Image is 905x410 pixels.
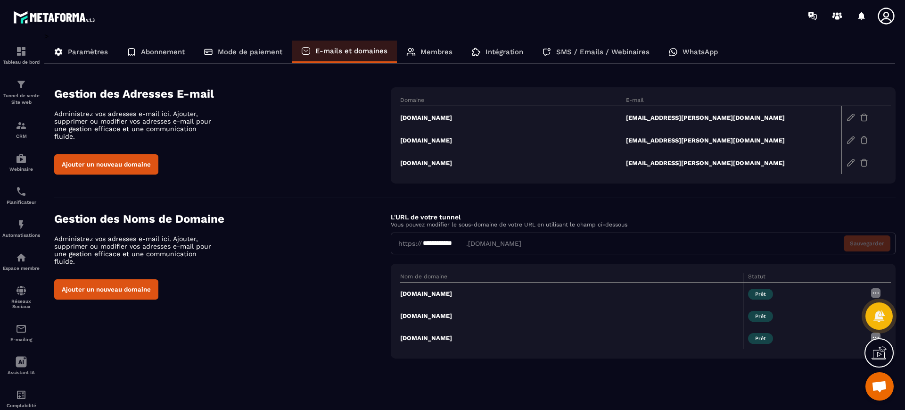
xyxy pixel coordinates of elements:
[556,48,650,56] p: SMS / Emails / Webinaires
[621,129,841,151] td: [EMAIL_ADDRESS][PERSON_NAME][DOMAIN_NAME]
[400,273,743,283] th: Nom de domaine
[2,370,40,375] p: Assistant IA
[54,154,158,175] button: Ajouter un nouveau domaine
[870,332,881,343] img: more
[54,235,219,265] p: Administrez vos adresses e-mail ici. Ajouter, supprimer ou modifier vos adresses e-mail pour une ...
[16,46,27,57] img: formation
[621,97,841,106] th: E-mail
[748,311,773,322] span: Prêt
[748,289,773,300] span: Prêt
[2,266,40,271] p: Espace membre
[2,278,40,316] a: social-networksocial-networkRéseaux Sociaux
[16,323,27,335] img: email
[847,159,855,167] img: edit-gr.78e3acdd.svg
[391,213,461,221] label: L'URL de votre tunnel
[2,337,40,342] p: E-mailing
[16,252,27,263] img: automations
[400,151,621,174] td: [DOMAIN_NAME]
[16,285,27,296] img: social-network
[2,146,40,179] a: automationsautomationsWebinaire
[16,79,27,90] img: formation
[2,92,40,106] p: Tunnel de vente Site web
[860,159,868,167] img: trash-gr.2c9399ab.svg
[13,8,98,26] img: logo
[860,113,868,122] img: trash-gr.2c9399ab.svg
[16,219,27,230] img: automations
[400,129,621,151] td: [DOMAIN_NAME]
[485,48,523,56] p: Intégration
[218,48,282,56] p: Mode de paiement
[400,106,621,129] td: [DOMAIN_NAME]
[141,48,185,56] p: Abonnement
[315,47,387,55] p: E-mails et domaines
[400,97,621,106] th: Domaine
[2,134,40,139] p: CRM
[847,113,855,122] img: edit-gr.78e3acdd.svg
[865,372,894,401] div: Ouvrir le chat
[68,48,108,56] p: Paramètres
[2,245,40,278] a: automationsautomationsEspace membre
[2,212,40,245] a: automationsautomationsAutomatisations
[2,233,40,238] p: Automatisations
[2,349,40,382] a: Assistant IA
[16,120,27,131] img: formation
[44,32,896,373] div: >
[621,151,841,174] td: [EMAIL_ADDRESS][PERSON_NAME][DOMAIN_NAME]
[16,186,27,197] img: scheduler
[2,299,40,309] p: Réseaux Sociaux
[2,316,40,349] a: emailemailE-mailing
[400,283,743,305] td: [DOMAIN_NAME]
[743,273,865,283] th: Statut
[683,48,718,56] p: WhatsApp
[2,403,40,408] p: Comptabilité
[391,221,896,228] p: Vous pouvez modifier le sous-domaine de votre URL en utilisant le champ ci-dessous
[847,136,855,144] img: edit-gr.78e3acdd.svg
[2,200,40,205] p: Planificateur
[2,39,40,72] a: formationformationTableau de bord
[2,113,40,146] a: formationformationCRM
[2,167,40,172] p: Webinaire
[2,72,40,113] a: formationformationTunnel de vente Site web
[870,287,881,299] img: more
[420,48,452,56] p: Membres
[54,279,158,300] button: Ajouter un nouveau domaine
[54,87,391,100] h4: Gestion des Adresses E-mail
[16,153,27,164] img: automations
[860,136,868,144] img: trash-gr.2c9399ab.svg
[621,106,841,129] td: [EMAIL_ADDRESS][PERSON_NAME][DOMAIN_NAME]
[748,333,773,344] span: Prêt
[2,59,40,65] p: Tableau de bord
[400,327,743,349] td: [DOMAIN_NAME]
[2,179,40,212] a: schedulerschedulerPlanificateur
[400,305,743,327] td: [DOMAIN_NAME]
[54,110,219,140] p: Administrez vos adresses e-mail ici. Ajouter, supprimer ou modifier vos adresses e-mail pour une ...
[16,389,27,401] img: accountant
[54,212,391,226] h4: Gestion des Noms de Domaine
